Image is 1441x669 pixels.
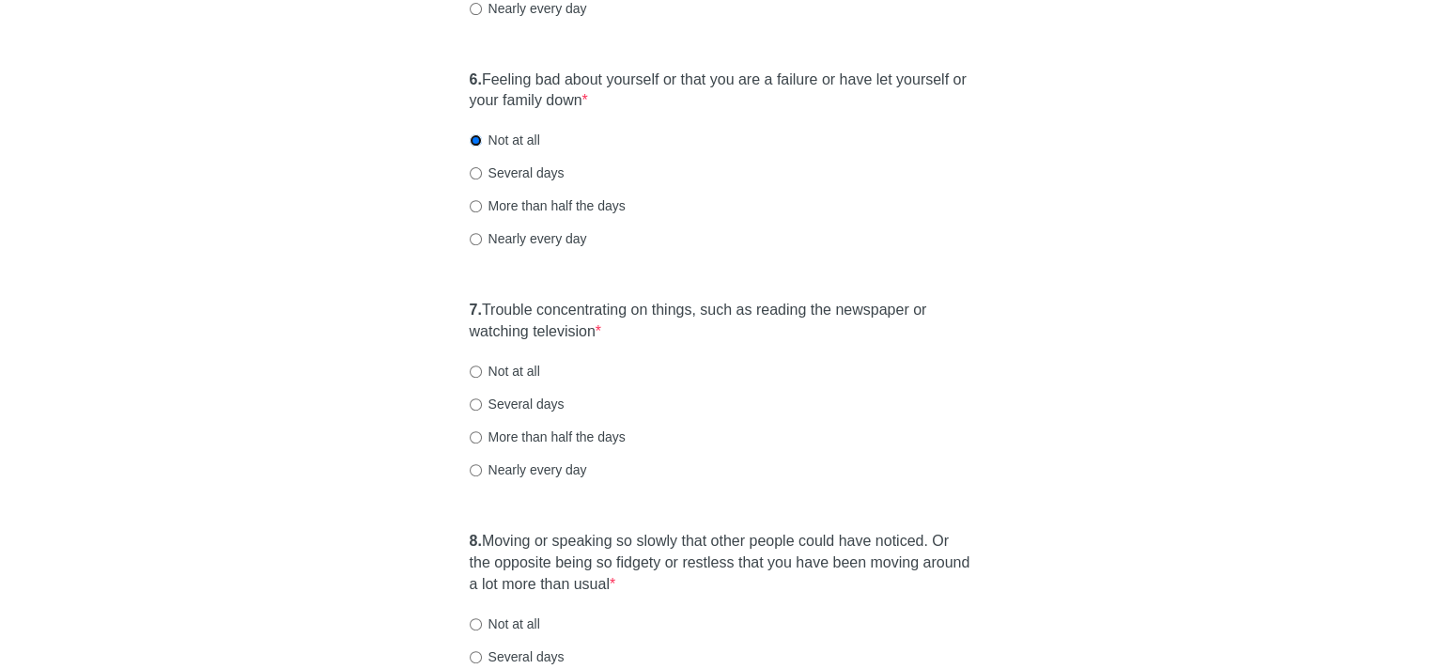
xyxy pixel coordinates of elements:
label: Moving or speaking so slowly that other people could have noticed. Or the opposite being so fidge... [470,531,972,596]
label: More than half the days [470,428,626,446]
label: Nearly every day [470,460,587,479]
label: Several days [470,647,565,666]
strong: 8. [470,533,482,549]
label: Not at all [470,131,540,149]
label: Nearly every day [470,229,587,248]
input: Nearly every day [470,3,482,15]
input: More than half the days [470,431,482,443]
input: Not at all [470,366,482,378]
label: Several days [470,163,565,182]
label: Not at all [470,362,540,381]
input: Not at all [470,134,482,147]
input: Several days [470,167,482,179]
label: Several days [470,395,565,413]
input: Several days [470,651,482,663]
input: Not at all [470,618,482,630]
strong: 7. [470,302,482,318]
input: Nearly every day [470,464,482,476]
input: Nearly every day [470,233,482,245]
label: Not at all [470,615,540,633]
label: Trouble concentrating on things, such as reading the newspaper or watching television [470,300,972,343]
strong: 6. [470,71,482,87]
input: Several days [470,398,482,411]
label: More than half the days [470,196,626,215]
input: More than half the days [470,200,482,212]
label: Feeling bad about yourself or that you are a failure or have let yourself or your family down [470,70,972,113]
